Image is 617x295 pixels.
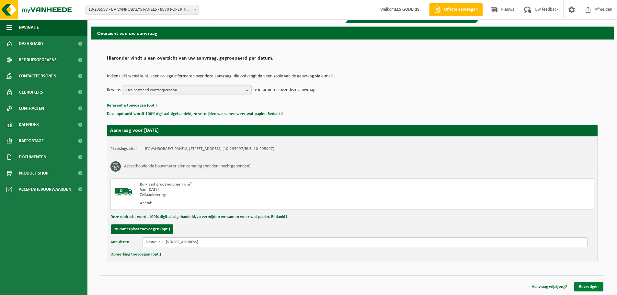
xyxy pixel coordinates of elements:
span: Navigatie [19,19,39,36]
strong: Plaatsingsadres: [110,147,139,151]
img: BL-SO-LV.png [114,182,133,201]
span: Offerte aanvragen [442,6,479,13]
span: Product Shop [19,165,48,181]
button: Deze opdracht wordt 100% digitaal afgehandeld, zo vermijden we samen weer wat papier. Bedankt! [110,213,287,221]
p: Indien u dit wenst kunt u een collega informeren over deze aanvraag, die ontvangt dan een kopie v... [107,74,598,79]
span: Acceptatievoorwaarden [19,181,71,198]
span: Documenten [19,149,46,165]
button: Kies bestaand contactpersoon [122,85,252,95]
button: Annuleren [110,237,129,247]
span: Gebruikers [19,84,43,100]
p: Ik wens [107,85,120,95]
a: Bevestigen [574,282,603,291]
span: Bulk vast groot volume > 6m³ [140,182,191,187]
span: Kies bestaand contactpersoon [126,85,243,95]
a: Offerte aanvragen [429,3,483,16]
button: Opmerking toevoegen (opt.) [110,250,161,259]
span: Kalender [19,117,39,133]
span: 10-295997 - BV VANROBAEYS PANELS - 8970 POPERINGE, BENELUXLAAN 12 [86,5,199,15]
strong: Van [DATE] [140,187,159,192]
span: Contracten [19,100,44,117]
div: Zelfaanlevering [140,192,378,198]
div: Aantal: 1 [140,201,378,206]
strong: Aanvraag voor [DATE] [110,128,159,133]
button: Nummerplaat toevoegen (opt.) [111,224,173,234]
h3: Asbesthoudende bouwmaterialen cementgebonden (hechtgebonden) [124,161,250,172]
span: Contactpersonen [19,68,56,84]
a: Aanvraag wijzigen [527,282,572,291]
span: Bedrijfsgegevens [19,52,57,68]
strong: ELS GODERIS [395,7,419,12]
span: Dashboard [19,36,43,52]
button: Referentie toevoegen (opt.) [107,101,157,110]
p: te informeren over deze aanvraag. [253,85,317,95]
span: Rapportage [19,133,44,149]
span: 10-295997 - BV VANROBAEYS PANELS - 8970 POPERINGE, BENELUXLAAN 12 [86,5,199,14]
h2: Hieronder vindt u een overzicht van uw aanvraag, gegroepeerd per datum. [107,56,598,64]
button: Deze opdracht wordt 100% digitaal afgehandeld, zo vermijden we samen weer wat papier. Bedankt! [107,110,283,118]
h2: Overzicht van uw aanvraag [91,27,614,39]
td: BV VANROBAEYS PANELS, [STREET_ADDRESS] (10-295997/BUS, 10-295997) [145,146,274,152]
input: Uw referentie voor deze aanvraag [142,237,588,247]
